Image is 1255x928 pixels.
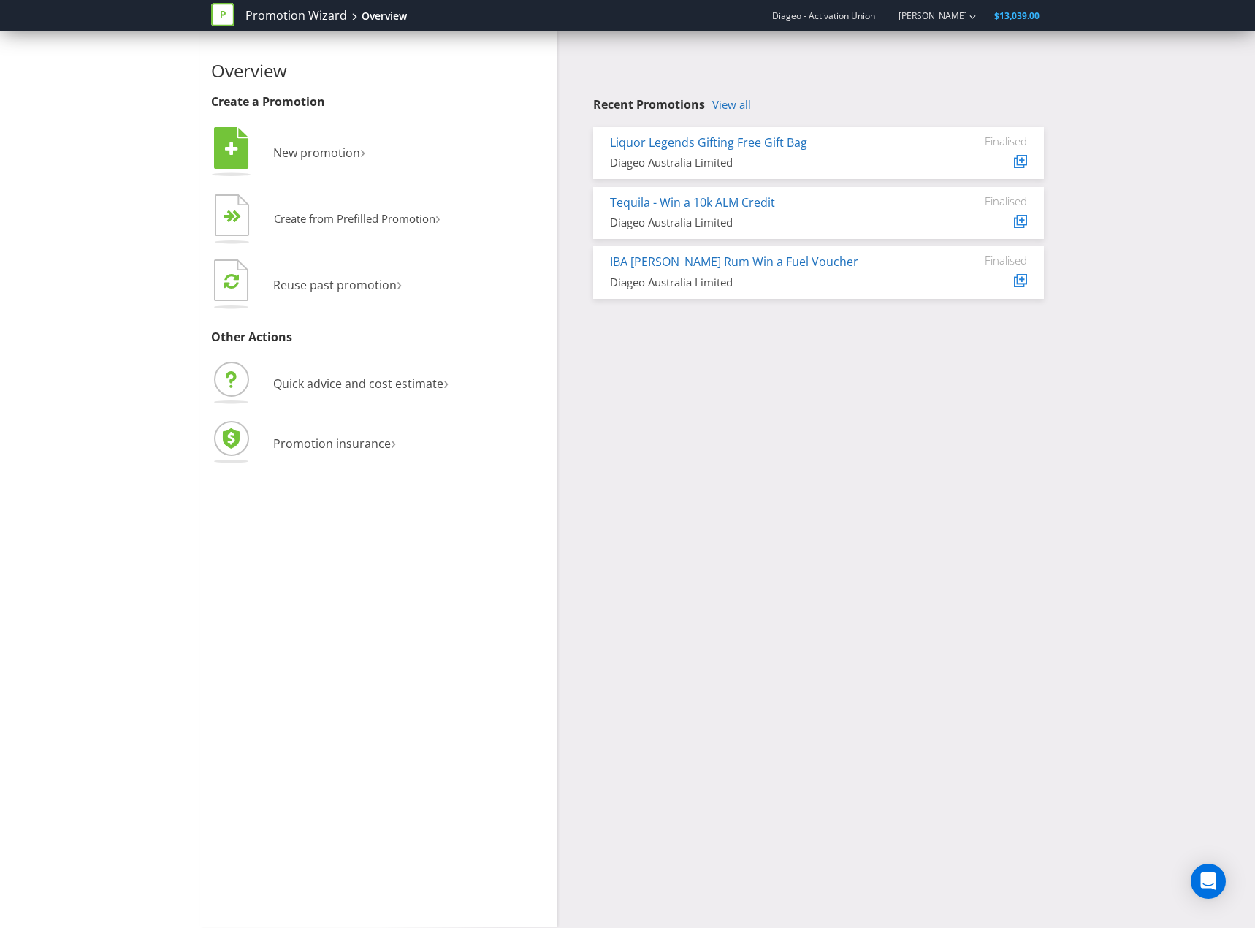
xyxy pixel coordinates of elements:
[443,370,449,394] span: ›
[397,271,402,295] span: ›
[273,376,443,392] span: Quick advice and cost estimate
[772,9,875,22] span: Diageo - Activation Union
[610,254,858,270] a: IBA [PERSON_NAME] Rum Win a Fuel Voucher
[211,61,546,80] h2: Overview
[610,155,918,170] div: Diageo Australia Limited
[939,254,1027,267] div: Finalised
[360,139,365,163] span: ›
[939,194,1027,208] div: Finalised
[273,436,391,452] span: Promotion insurance
[884,9,967,22] a: [PERSON_NAME]
[391,430,396,454] span: ›
[712,99,751,111] a: View all
[362,9,407,23] div: Overview
[211,376,449,392] a: Quick advice and cost estimate›
[211,191,441,249] button: Create from Prefilled Promotion›
[225,141,238,157] tspan: 
[211,436,396,452] a: Promotion insurance›
[994,9,1040,22] span: $13,039.00
[211,96,546,109] h3: Create a Promotion
[610,194,775,210] a: Tequila - Win a 10k ALM Credit
[939,134,1027,148] div: Finalised
[1191,864,1226,899] div: Open Intercom Messenger
[273,277,397,293] span: Reuse past promotion
[274,211,435,226] span: Create from Prefilled Promotion
[435,206,440,229] span: ›
[273,145,360,161] span: New promotion
[232,210,242,224] tspan: 
[224,273,239,289] tspan: 
[593,96,705,113] span: Recent Promotions
[610,134,807,151] a: Liquor Legends Gifting Free Gift Bag
[610,215,918,230] div: Diageo Australia Limited
[610,275,918,290] div: Diageo Australia Limited
[211,331,546,344] h3: Other Actions
[245,7,347,24] a: Promotion Wizard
